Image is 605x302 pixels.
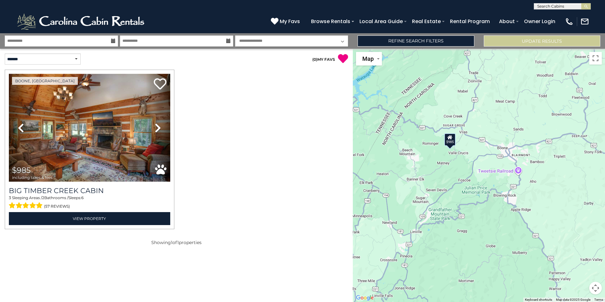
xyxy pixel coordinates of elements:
a: Terms [594,298,603,301]
span: (57 reviews) [44,202,70,211]
span: 6 [81,195,84,200]
a: Owner Login [521,16,558,27]
span: 0 [314,57,316,62]
a: (0)MY FAVS [312,57,335,62]
a: View Property [9,212,170,225]
button: Change map style [356,52,382,66]
img: Google [354,294,375,302]
button: Update Results [484,35,600,47]
a: Rental Program [447,16,493,27]
span: Map data ©2025 Google [556,298,590,301]
a: My Favs [271,17,302,26]
a: Browse Rentals [308,16,353,27]
img: mail-regular-white.png [580,17,589,26]
span: ( ) [312,57,317,62]
a: Big Timber Creek Cabin [9,186,170,195]
button: Map camera controls [589,282,602,294]
p: Showing of properties [5,239,348,246]
span: Map [362,55,374,62]
span: 1 [171,240,172,245]
span: 2 [42,195,44,200]
a: Local Area Guide [356,16,406,27]
button: Toggle fullscreen view [589,52,602,65]
div: Sleeping Areas / Bathrooms / Sleeps: [9,195,170,210]
a: Add to favorites [154,78,166,91]
span: $985 [12,166,31,175]
span: including taxes & fees [12,175,53,179]
img: thumbnail_163266550.jpeg [9,74,170,182]
span: 3 [9,195,11,200]
span: 1 [177,240,179,245]
a: Real Estate [409,16,444,27]
span: My Favs [280,17,300,25]
button: Keyboard shortcuts [525,298,552,302]
a: Open this area in Google Maps (opens a new window) [354,294,375,302]
a: Boone, [GEOGRAPHIC_DATA] [12,77,78,85]
a: Refine Search Filters [358,35,474,47]
div: $985 [444,133,455,146]
img: phone-regular-white.png [565,17,574,26]
img: White-1-2.png [16,12,147,31]
a: About [496,16,518,27]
